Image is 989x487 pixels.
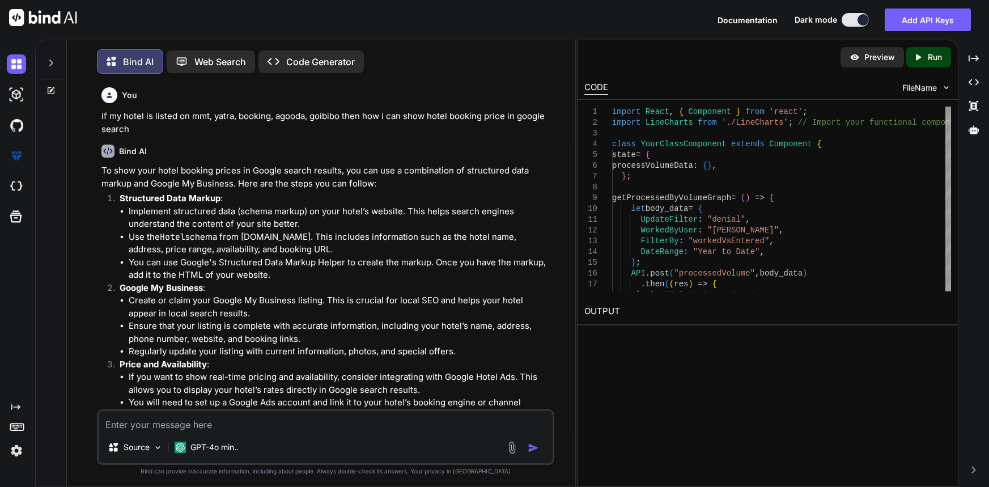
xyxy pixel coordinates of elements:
[123,55,154,69] p: Bind AI
[640,280,645,289] span: .
[646,269,650,278] span: .
[693,161,698,170] span: :
[175,442,186,453] img: GPT-4o mini
[584,268,597,279] div: 16
[584,150,597,160] div: 5
[584,257,597,268] div: 15
[885,9,971,31] button: Add API Keys
[718,15,778,25] span: Documentation
[584,128,597,139] div: 3
[584,139,597,150] div: 4
[721,118,788,127] span: './LineCharts'
[755,193,765,202] span: =>
[612,139,636,149] span: class
[750,290,754,299] span: )
[646,107,669,116] span: React
[646,118,693,127] span: LineCharts
[850,52,860,62] img: preview
[712,290,726,299] span: res
[664,280,669,289] span: (
[584,247,597,257] div: 14
[584,236,597,247] div: 13
[129,345,553,358] li: Regularly update your listing with current information, photos, and special offers.
[736,107,740,116] span: }
[129,205,553,231] li: Implement structured data (schema markup) on your hotel’s website. This helps search engines unde...
[101,164,553,190] p: To show your hotel booking prices in Google search results, you can use a combination of structur...
[631,258,635,267] span: }
[7,85,26,104] img: darkAi-studio
[640,247,684,256] span: DateRange
[674,280,688,289] span: res
[698,118,717,127] span: from
[707,215,745,224] span: "denial"
[678,236,683,245] span: :
[584,81,608,95] div: CODE
[612,107,640,116] span: import
[640,226,698,235] span: WorkedByUser
[669,269,674,278] span: (
[803,107,807,116] span: ;
[129,294,553,320] li: Create or claim your Google My Business listing. This is crucial for local SEO and helps your hot...
[759,247,764,256] span: ,
[584,290,597,300] div: 18
[612,150,636,159] span: state
[707,290,712,299] span: ,
[688,204,693,213] span: =
[650,269,669,278] span: post
[726,290,731,299] span: .
[612,161,693,170] span: processVolumeData
[795,14,837,26] span: Dark mode
[769,236,774,245] span: ,
[153,443,163,452] img: Pick Models
[797,118,964,127] span: // Import your functional component
[650,290,664,299] span: log
[636,258,640,267] span: ;
[759,269,803,278] span: body_data
[636,150,640,159] span: =
[712,161,716,170] span: ,
[731,290,750,299] span: data
[941,83,951,92] img: chevron down
[698,204,702,213] span: {
[578,298,958,325] h2: OUTPUT
[584,117,597,128] div: 2
[584,225,597,236] div: 12
[584,214,597,225] div: 11
[688,280,693,289] span: )
[7,177,26,196] img: cloudideIcon
[712,280,716,289] span: {
[731,139,765,149] span: extends
[669,280,674,289] span: (
[120,193,220,204] strong: Structured Data Markup
[160,231,185,243] code: Hotel
[120,192,553,205] p: :
[612,193,731,202] span: getProcessedByVolumeGraph
[755,269,759,278] span: ,
[803,269,807,278] span: )
[902,82,937,94] span: FileName
[669,107,674,116] span: ,
[286,55,355,69] p: Code Generator
[584,204,597,214] div: 10
[745,193,750,202] span: )
[129,371,553,396] li: If you want to show real-time pricing and availability, consider integrating with Google Hotel Ad...
[788,118,793,127] span: ;
[122,90,137,101] h6: You
[755,290,759,299] span: ;
[688,107,731,116] span: Component
[584,107,597,117] div: 1
[9,9,77,26] img: Bind AI
[190,442,239,453] p: GPT-4o min..
[698,280,707,289] span: =>
[584,182,597,193] div: 8
[7,116,26,135] img: githubDark
[745,215,750,224] span: ,
[7,441,26,460] img: settings
[864,52,895,63] p: Preview
[645,290,650,299] span: .
[129,256,553,282] li: You can use Google's Structured Data Markup Helper to create the markup. Once you have the markup...
[612,118,640,127] span: import
[584,193,597,204] div: 9
[646,204,689,213] span: body_data
[693,247,760,256] span: "Year to Date"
